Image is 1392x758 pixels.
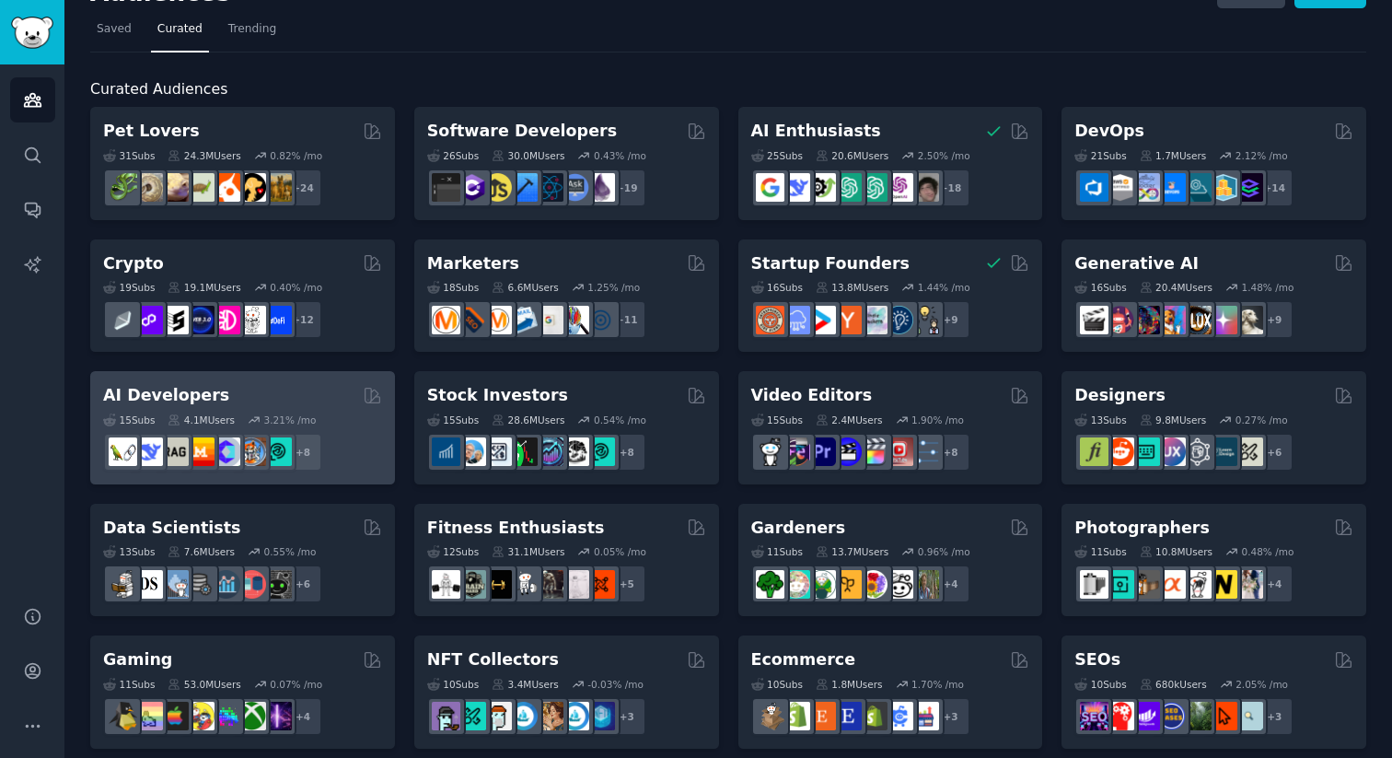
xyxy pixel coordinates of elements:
img: OpenAIDev [885,173,913,202]
img: StocksAndTrading [535,437,563,466]
h2: Crypto [103,252,164,275]
span: Curated [157,21,203,38]
div: + 9 [932,300,970,339]
img: dalle2 [1106,306,1134,334]
div: + 3 [1255,697,1293,736]
img: XboxGamers [238,702,266,730]
img: dogbreed [263,173,292,202]
img: GymMotivation [458,570,486,599]
img: SEO_Digital_Marketing [1080,702,1108,730]
img: leopardgeckos [160,173,189,202]
div: + 8 [608,433,646,472]
img: Nikon [1209,570,1237,599]
img: LangChain [109,437,137,466]
img: MachineLearning [109,570,137,599]
img: googleads [535,306,563,334]
div: 21 Sub s [1074,149,1126,162]
img: EntrepreneurRideAlong [756,306,784,334]
img: ecommerce_growth [911,702,939,730]
div: 1.25 % /mo [587,281,640,294]
h2: Software Developers [427,120,617,143]
img: DeepSeek [782,173,810,202]
img: ethstaker [160,306,189,334]
img: datascience [134,570,163,599]
img: GamerPals [186,702,215,730]
img: technicalanalysis [586,437,615,466]
img: ValueInvesting [458,437,486,466]
div: 1.90 % /mo [911,414,964,426]
img: NFTExchange [432,702,460,730]
img: UX_Design [1235,437,1263,466]
div: + 4 [1255,565,1293,603]
div: 25 Sub s [751,149,803,162]
div: + 5 [608,565,646,603]
div: 1.70 % /mo [911,678,964,691]
img: NFTMarketplace [458,702,486,730]
img: UrbanGardening [885,570,913,599]
img: OpenSourceAI [212,437,240,466]
img: workout [483,570,512,599]
img: GYM [432,570,460,599]
img: reactnative [535,173,563,202]
h2: Ecommerce [751,648,856,671]
div: 13 Sub s [1074,414,1126,426]
img: web3 [186,306,215,334]
img: swingtrading [561,437,589,466]
img: azuredevops [1080,173,1108,202]
img: turtle [186,173,215,202]
div: + 8 [284,433,322,472]
img: AskMarketing [483,306,512,334]
img: MistralAI [186,437,215,466]
img: VideoEditors [833,437,862,466]
div: 12 Sub s [427,545,479,558]
div: 11 Sub s [1074,545,1126,558]
div: + 6 [284,565,322,603]
img: GoogleSearchConsole [1209,702,1237,730]
img: SEO_cases [1157,702,1186,730]
div: 31.1M Users [492,545,564,558]
img: Entrepreneurship [885,306,913,334]
div: 11 Sub s [103,678,155,691]
img: TechSEO [1106,702,1134,730]
img: data [263,570,292,599]
h2: DevOps [1074,120,1144,143]
img: datasets [238,570,266,599]
img: Docker_DevOps [1131,173,1160,202]
img: llmops [238,437,266,466]
div: 0.05 % /mo [594,545,646,558]
div: 0.82 % /mo [270,149,322,162]
img: ycombinator [833,306,862,334]
img: analog [1080,570,1108,599]
div: 15 Sub s [751,414,803,426]
div: 3.4M Users [492,678,559,691]
div: 30.0M Users [492,149,564,162]
div: 11 Sub s [751,545,803,558]
div: 10 Sub s [1074,678,1126,691]
div: 20.6M Users [816,149,888,162]
img: bigseo [458,306,486,334]
img: AWS_Certified_Experts [1106,173,1134,202]
img: aivideo [1080,306,1108,334]
img: 0xPolygon [134,306,163,334]
img: shopify [782,702,810,730]
img: OnlineMarketing [586,306,615,334]
div: 19.1M Users [168,281,240,294]
h2: NFT Collectors [427,648,559,671]
img: reviewmyshopify [859,702,887,730]
img: fitness30plus [535,570,563,599]
div: 2.4M Users [816,414,883,426]
img: ecommercemarketing [885,702,913,730]
div: + 3 [608,697,646,736]
img: editors [782,437,810,466]
img: premiere [807,437,836,466]
img: GoogleGeminiAI [756,173,784,202]
div: 24.3M Users [168,149,240,162]
h2: Data Scientists [103,517,240,540]
img: userexperience [1183,437,1212,466]
div: 13.8M Users [816,281,888,294]
h2: Stock Investors [427,384,568,407]
div: 2.05 % /mo [1235,678,1288,691]
div: 9.8M Users [1140,414,1207,426]
div: 0.27 % /mo [1235,414,1288,426]
div: + 6 [1255,433,1293,472]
